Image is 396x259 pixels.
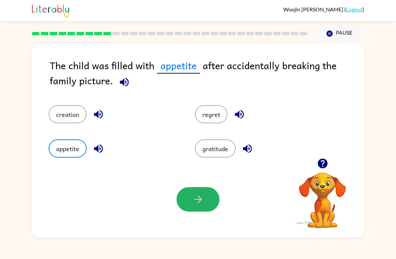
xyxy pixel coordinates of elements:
img: Literably [32,3,69,17]
div: ( ) [283,6,364,12]
button: regret [195,105,228,123]
button: gratitude [195,139,236,158]
span: Woojin [PERSON_NAME] [283,6,344,12]
video: Your browser must support playing .mp4 files to use Literably. Please try using another browser. [289,162,356,229]
button: creation [49,105,87,123]
button: Pause [315,26,364,41]
span: appetite [157,58,200,74]
div: The child was filled with after accidentally breaking the family picture. [50,58,364,92]
a: Logout [346,6,362,12]
button: appetite [49,139,87,158]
